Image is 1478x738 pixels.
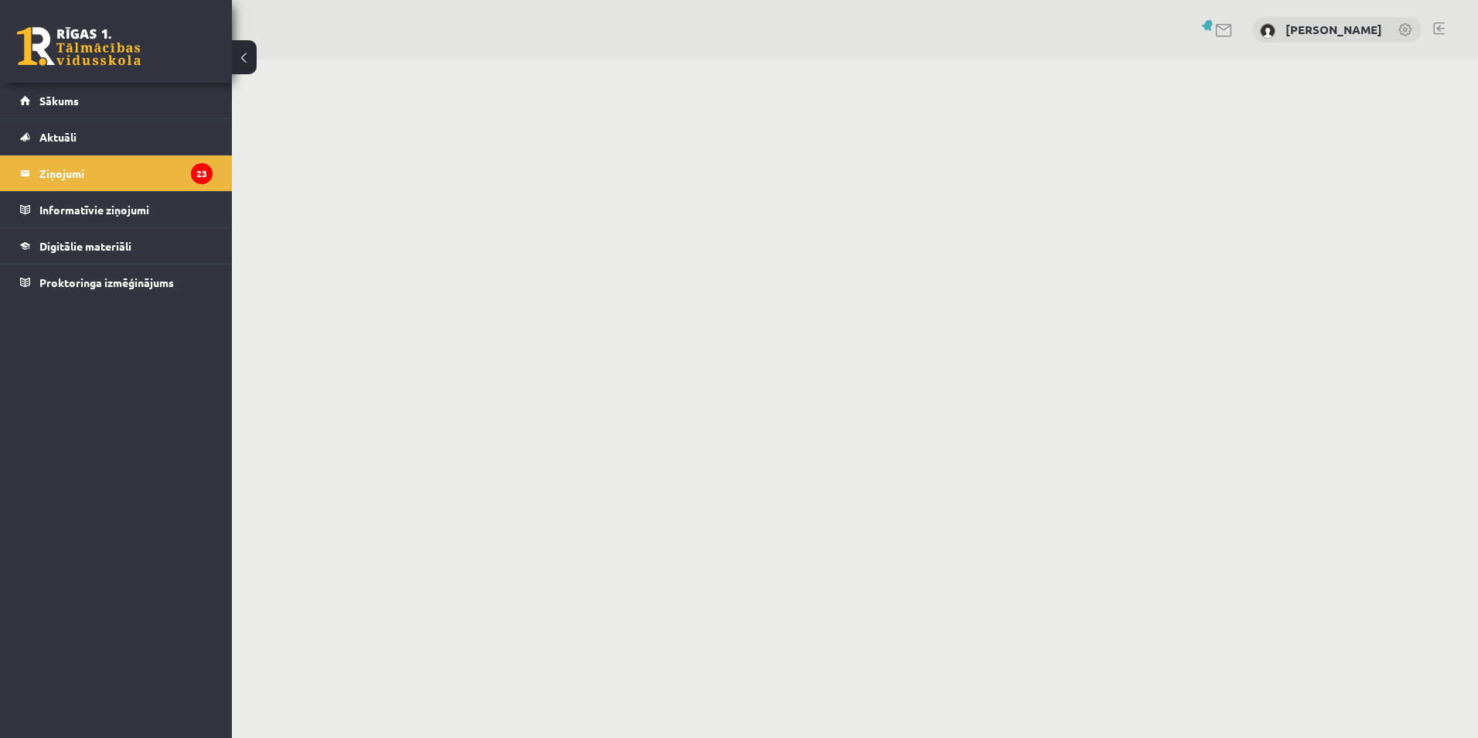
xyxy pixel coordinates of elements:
legend: Ziņojumi [39,155,213,191]
a: Ziņojumi23 [20,155,213,191]
a: Digitālie materiāli [20,228,213,264]
span: Sākums [39,94,79,108]
a: [PERSON_NAME] [1286,22,1382,37]
a: Sākums [20,83,213,118]
span: Aktuāli [39,130,77,144]
a: Proktoringa izmēģinājums [20,265,213,300]
img: Armīns Liepiņš [1260,23,1275,39]
i: 23 [191,163,213,184]
a: Informatīvie ziņojumi [20,192,213,227]
legend: Informatīvie ziņojumi [39,192,213,227]
a: Aktuāli [20,119,213,155]
span: Digitālie materiāli [39,239,131,253]
a: Rīgas 1. Tālmācības vidusskola [17,27,141,66]
span: Proktoringa izmēģinājums [39,275,174,289]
